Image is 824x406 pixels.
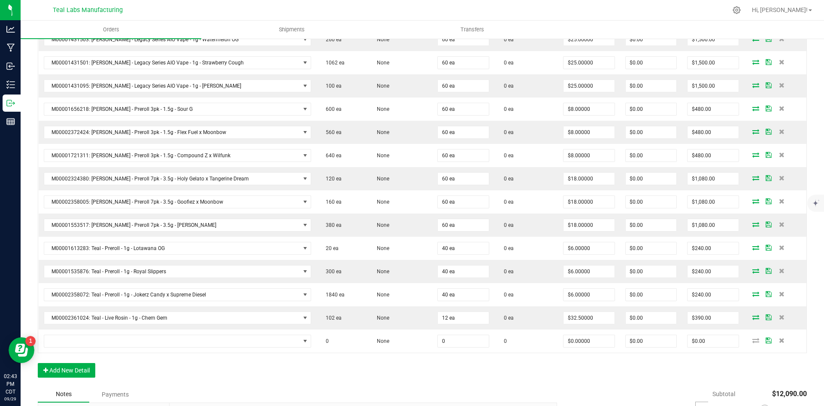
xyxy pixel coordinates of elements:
span: $12,090.00 [772,390,807,398]
span: Delete Order Detail [775,245,788,250]
span: None [373,292,389,298]
input: 0 [626,173,677,185]
inline-svg: Analytics [6,25,15,34]
span: Save Order Detail [762,291,775,296]
input: 0 [626,266,677,278]
inline-svg: Reports [6,117,15,126]
iframe: Resource center unread badge [25,336,36,346]
span: Delete Order Detail [775,175,788,180]
span: Transfers [449,26,496,34]
span: Hi, [PERSON_NAME]! [752,6,808,13]
span: 0 ea [500,315,514,321]
span: Shipments [267,26,316,34]
input: 0 [626,126,677,138]
span: Delete Order Detail [775,291,788,296]
input: 0 [626,312,677,324]
input: 0 [563,266,615,278]
span: Save Order Detail [762,198,775,204]
span: Delete Order Detail [775,314,788,320]
span: None [373,245,389,251]
input: 0 [688,219,739,231]
span: M00002361024: Teal - Live Rosin - 1g - Chem Gem [44,312,300,324]
span: 0 ea [500,292,514,298]
input: 0 [688,312,739,324]
span: None [373,199,389,205]
input: 0 [563,34,615,46]
span: 1840 ea [321,292,345,298]
input: 0 [688,196,739,208]
input: 0 [563,150,615,162]
span: M00001535876: Teal - Preroll - 1g - Royal Slippers [44,266,300,278]
input: 0 [688,34,739,46]
span: 0 ea [500,83,514,89]
input: 0 [688,173,739,185]
span: M00002358072: Teal - Preroll - 1g - Jokerz Candy x Supreme Diesel [44,289,300,301]
span: 0 ea [500,129,514,135]
div: Payments [89,387,141,402]
span: 120 ea [321,176,342,182]
span: M00001431095: [PERSON_NAME] - Legacy Series AIO Vape - 1g - [PERSON_NAME] [44,80,300,92]
span: 0 [321,338,329,344]
span: Save Order Detail [762,314,775,320]
input: 0 [563,335,615,347]
span: 0 ea [500,269,514,275]
span: 0 ea [500,60,514,66]
span: Save Order Detail [762,152,775,157]
p: 02:43 PM CDT [4,372,17,396]
span: NO DATA FOUND [44,33,311,46]
span: NO DATA FOUND [44,311,311,324]
span: Delete Order Detail [775,106,788,111]
span: 1062 ea [321,60,345,66]
inline-svg: Outbound [6,99,15,107]
span: Delete Order Detail [775,152,788,157]
span: 600 ea [321,106,342,112]
inline-svg: Inbound [6,62,15,70]
input: 0 [438,173,489,185]
span: Save Order Detail [762,36,775,41]
input: 0 [438,335,489,347]
input: 0 [688,103,739,115]
span: Save Order Detail [762,338,775,343]
input: 0 [438,242,489,254]
input: 0 [563,173,615,185]
span: M00002324380: [PERSON_NAME] - Preroll 7pk - 3.5g - Holy Gelato x Tangerine Dream [44,173,300,185]
span: Delete Order Detail [775,82,788,88]
input: 0 [563,219,615,231]
span: Save Order Detail [762,222,775,227]
span: 0 ea [500,222,514,228]
input: 0 [626,219,677,231]
span: NO DATA FOUND [44,335,311,348]
span: NO DATA FOUND [44,288,311,301]
input: 0 [438,266,489,278]
input: 0 [688,266,739,278]
span: Subtotal [712,391,735,397]
span: None [373,338,389,344]
input: 0 [626,289,677,301]
span: M00001431503: [PERSON_NAME] - Legacy Series AIO Vape - 1g - Watermelon OG [44,34,300,46]
span: 260 ea [321,37,342,43]
input: 0 [438,126,489,138]
span: M00002372424: [PERSON_NAME] - Preroll 3pk - 1.5g - Flex Fuel x Moonbow [44,126,300,138]
input: 0 [438,312,489,324]
a: Transfers [382,21,563,39]
span: Delete Order Detail [775,59,788,64]
span: NO DATA FOUND [44,242,311,255]
input: 0 [688,150,739,162]
input: 0 [626,57,677,69]
span: Save Order Detail [762,106,775,111]
span: None [373,315,389,321]
span: M00002358005: [PERSON_NAME] - Preroll 7pk - 3.5g - Goofiez x Moonbow [44,196,300,208]
input: 0 [438,289,489,301]
input: 0 [563,242,615,254]
span: 102 ea [321,315,342,321]
input: 0 [563,126,615,138]
input: 0 [626,34,677,46]
span: 380 ea [321,222,342,228]
span: None [373,106,389,112]
iframe: Resource center [9,337,34,363]
inline-svg: Manufacturing [6,43,15,52]
span: NO DATA FOUND [44,195,311,208]
input: 0 [626,80,677,92]
span: Save Order Detail [762,245,775,250]
inline-svg: Inventory [6,80,15,89]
